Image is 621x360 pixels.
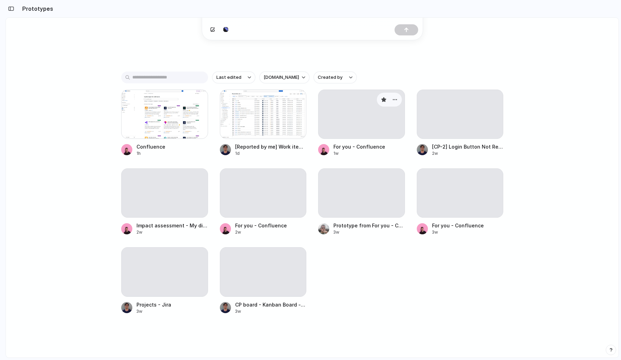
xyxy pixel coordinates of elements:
button: Last edited [212,72,255,83]
a: Projects - Jira3w [121,247,208,314]
a: Prototype from For you - Confluence3w [318,168,405,235]
span: [DOMAIN_NAME] [264,74,299,81]
a: For you - Confluence3w [417,168,504,235]
a: CP board - Kanban Board - [GEOGRAPHIC_DATA]3w [220,247,307,314]
a: For you - Confluence1w [318,90,405,157]
a: For you - Confluence2w [220,168,307,235]
div: 1h [136,150,165,157]
h2: Prototypes [19,5,53,13]
span: Created by [318,74,342,81]
button: Created by [314,72,357,83]
a: Impact assessment - My discovery project - Jira Product Discovery2w [121,168,208,235]
div: Projects - Jira [136,301,171,308]
div: 1d [235,150,307,157]
div: 3w [136,308,171,315]
div: 1w [333,150,385,157]
div: [CP-2] Login Button Not Responding on Homepage - Jira [432,143,504,150]
a: ConfluenceConfluence1h [121,90,208,157]
div: 3w [432,229,484,235]
a: [Reported by me] Work item search - Jira[Reported by me] Work item search - Jira1d [220,90,307,157]
div: 2w [235,229,287,235]
div: Prototype from For you - Confluence [333,222,405,229]
div: For you - Confluence [432,222,484,229]
div: CP board - Kanban Board - [GEOGRAPHIC_DATA] [235,301,307,308]
button: [DOMAIN_NAME] [259,72,309,83]
div: [Reported by me] Work item search - Jira [235,143,307,150]
div: 3w [235,308,307,315]
div: 2w [136,229,208,235]
div: Confluence [136,143,165,150]
div: 2w [432,150,504,157]
div: For you - Confluence [333,143,385,150]
div: Impact assessment - My discovery project - Jira Product Discovery [136,222,208,229]
div: For you - Confluence [235,222,287,229]
a: [CP-2] Login Button Not Responding on Homepage - Jira2w [417,90,504,157]
span: Last edited [216,74,241,81]
div: 3w [333,229,405,235]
